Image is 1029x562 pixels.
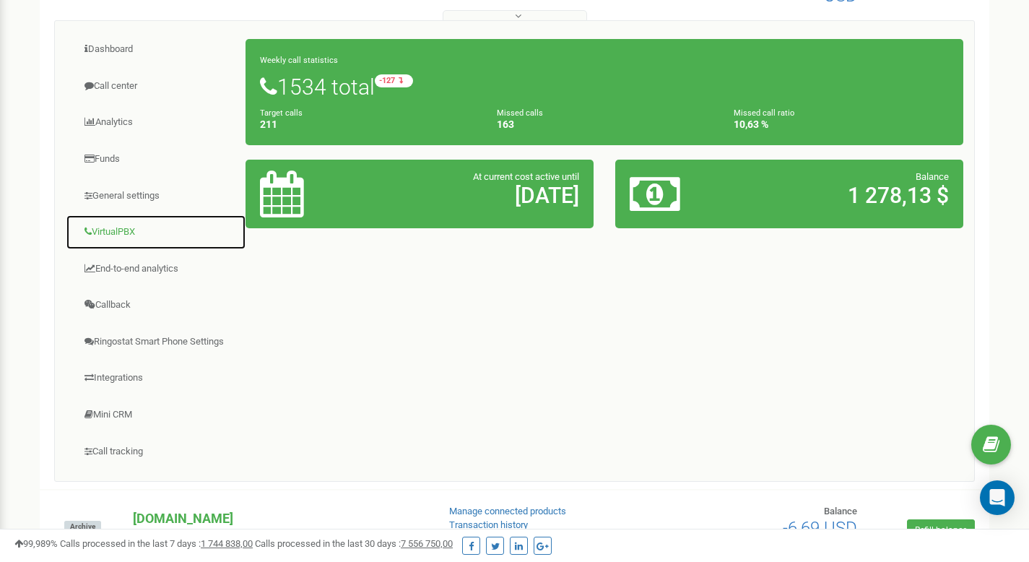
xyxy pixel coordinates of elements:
a: VirtualPBX [66,215,246,250]
span: Balance [824,506,857,516]
a: Funds [66,142,246,177]
span: At current cost active until [473,171,579,182]
span: -6,69 USD [783,518,857,538]
span: Balance [916,171,949,182]
a: Refill balance [907,519,975,541]
h4: 163 [497,119,712,130]
a: Call center [66,69,246,104]
a: Transaction history [449,519,528,530]
p: [DOMAIN_NAME] [133,509,425,528]
small: Target calls [260,108,303,118]
h1: 1534 total [260,74,949,99]
u: 7 556 750,00 [401,538,453,549]
u: 1 744 838,00 [201,538,253,549]
span: Archive [64,521,101,532]
a: Ringostat Smart Phone Settings [66,324,246,360]
h2: 1 278,13 $ [743,183,949,207]
small: Weekly call statistics [260,56,338,65]
a: Callback [66,288,246,323]
h4: 211 [260,119,475,130]
a: Dashboard [66,32,246,67]
a: General settings [66,178,246,214]
span: Calls processed in the last 7 days : [60,538,253,549]
a: Manage connected products [449,506,566,516]
span: 99,989% [14,538,58,549]
a: Mini CRM [66,397,246,433]
small: -127 [375,74,413,87]
a: Integrations [66,360,246,396]
a: Call tracking [66,434,246,470]
div: Open Intercom Messenger [980,480,1015,515]
h2: [DATE] [373,183,579,207]
a: End-to-end analytics [66,251,246,287]
small: Missed calls [497,108,543,118]
span: Calls processed in the last 30 days : [255,538,453,549]
h4: 10,63 % [734,119,949,130]
small: Missed call ratio [734,108,794,118]
a: Analytics [66,105,246,140]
